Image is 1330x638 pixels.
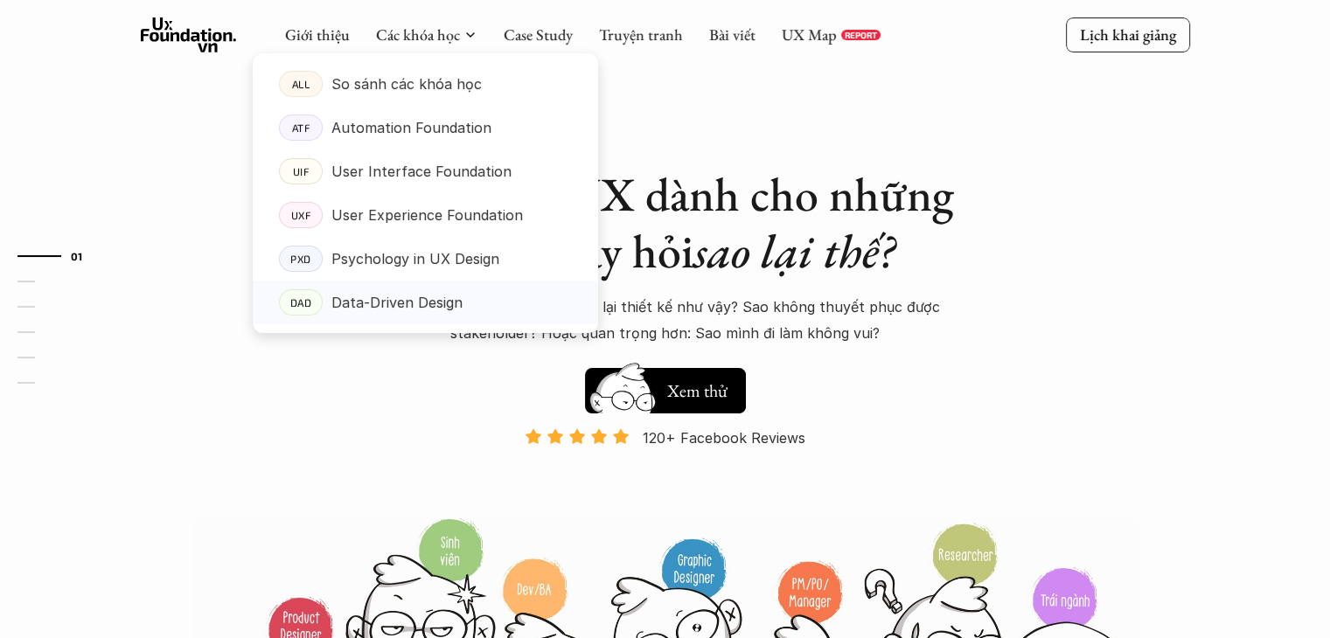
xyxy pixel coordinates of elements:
[253,193,598,237] a: UXFUser Experience Foundation
[253,106,598,149] a: ATFAutomation Foundation
[331,202,523,228] p: User Experience Foundation
[290,209,310,221] p: UXF
[376,24,460,45] a: Các khóa học
[709,24,756,45] a: Bài viết
[253,237,598,281] a: PXDPsychology in UX Design
[359,166,971,280] h1: Khóa học UX dành cho những người hay hỏi
[253,281,598,324] a: DADData-Driven Design
[253,62,598,106] a: ALLSo sánh các khóa học
[368,294,963,347] p: Sao lại làm tính năng này? Sao lại thiết kế như vậy? Sao không thuyết phục được stakeholder? Hoặc...
[331,71,482,97] p: So sánh các khóa học
[667,378,728,403] h5: Xem thử
[693,220,895,281] em: sao lại thế?
[289,296,311,309] p: DAD
[585,359,746,413] a: Xem thử
[643,425,805,451] p: 120+ Facebook Reviews
[331,158,512,184] p: User Interface Foundation
[1066,17,1190,52] a: Lịch khai giảng
[845,30,877,40] p: REPORT
[331,289,463,316] p: Data-Driven Design
[331,114,491,141] p: Automation Foundation
[782,24,837,45] a: UX Map
[841,30,881,40] a: REPORT
[331,246,499,272] p: Psychology in UX Design
[285,24,350,45] a: Giới thiệu
[71,249,83,261] strong: 01
[510,427,821,516] a: 120+ Facebook Reviews
[1080,24,1176,45] p: Lịch khai giảng
[291,121,310,134] p: ATF
[292,165,309,177] p: UIF
[17,246,101,267] a: 01
[504,24,573,45] a: Case Study
[291,78,310,90] p: ALL
[290,253,311,265] p: PXD
[253,149,598,193] a: UIFUser Interface Foundation
[599,24,683,45] a: Truyện tranh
